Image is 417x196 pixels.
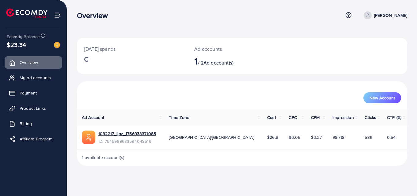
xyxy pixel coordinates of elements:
[5,102,62,114] a: Product Links
[194,55,262,67] h2: / 2
[387,134,396,140] span: 0.54
[267,114,276,120] span: Cost
[82,131,95,144] img: ic-ads-acc.e4c84228.svg
[54,42,60,48] img: image
[82,114,104,120] span: Ad Account
[5,87,62,99] a: Payment
[5,56,62,68] a: Overview
[20,105,46,111] span: Product Links
[7,40,26,49] span: $23.34
[169,134,254,140] span: [GEOGRAPHIC_DATA]/[GEOGRAPHIC_DATA]
[82,154,125,161] span: 1 available account(s)
[311,134,322,140] span: $0.27
[20,59,38,65] span: Overview
[20,136,52,142] span: Affiliate Program
[332,134,344,140] span: 98,718
[54,12,61,19] img: menu
[267,134,278,140] span: $26.8
[7,34,40,40] span: Ecomdy Balance
[98,138,156,144] span: ID: 7545969633594048519
[5,117,62,130] a: Billing
[374,12,407,19] p: [PERSON_NAME]
[203,59,233,66] span: Ad account(s)
[194,45,262,53] p: Ad accounts
[363,92,401,103] button: New Account
[20,90,37,96] span: Payment
[289,134,300,140] span: $0.05
[98,131,156,137] a: 1032217_ijaz_1756933371085
[20,120,32,127] span: Billing
[387,114,401,120] span: CTR (%)
[169,114,189,120] span: Time Zone
[5,72,62,84] a: My ad accounts
[77,11,113,20] h3: Overview
[5,133,62,145] a: Affiliate Program
[194,54,198,68] span: 1
[365,134,372,140] span: 536
[311,114,320,120] span: CPM
[6,9,47,18] img: logo
[365,114,376,120] span: Clicks
[332,114,354,120] span: Impression
[289,114,297,120] span: CPC
[84,45,180,53] p: [DATE] spends
[361,11,407,19] a: [PERSON_NAME]
[20,75,51,81] span: My ad accounts
[370,96,395,100] span: New Account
